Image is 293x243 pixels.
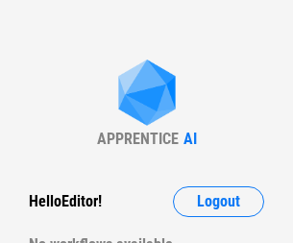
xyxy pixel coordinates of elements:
div: APPRENTICE [97,130,179,148]
img: Apprentice AI [109,60,185,130]
div: AI [183,130,197,148]
div: Hello Editor ! [29,186,102,217]
span: Logout [197,194,240,209]
button: Logout [173,186,264,217]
